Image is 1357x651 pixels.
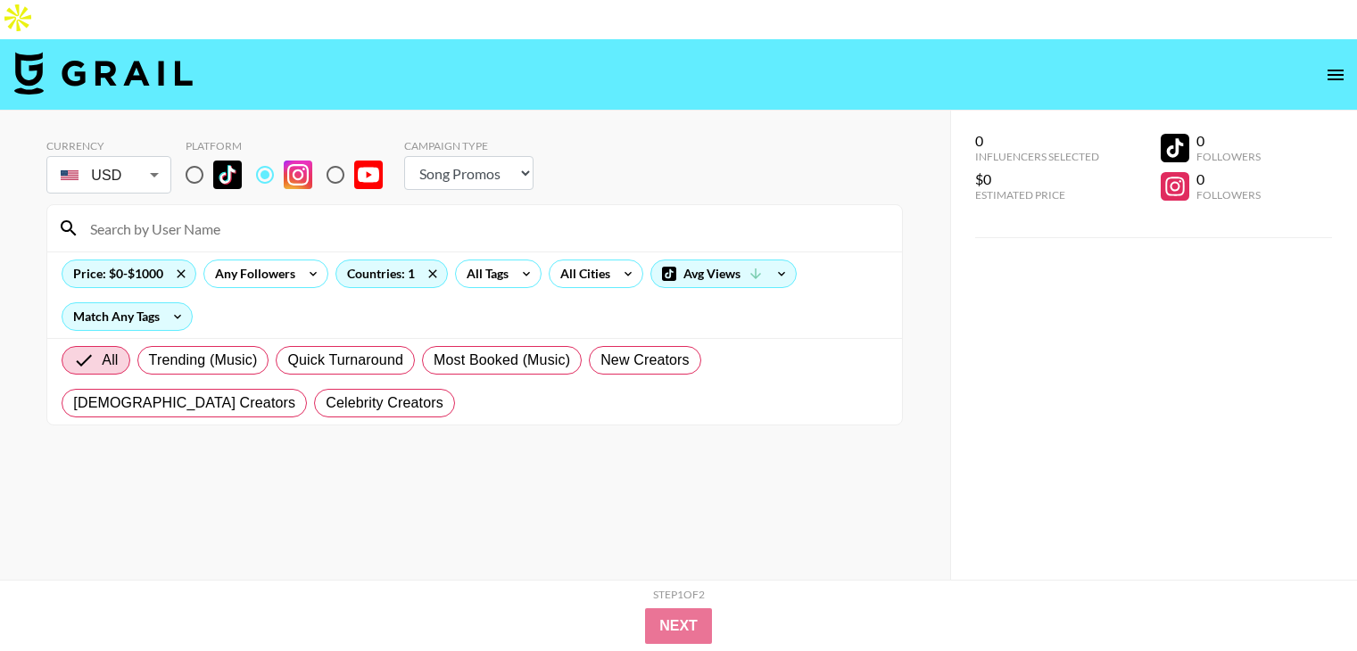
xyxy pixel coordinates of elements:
span: Celebrity Creators [326,392,443,414]
div: Campaign Type [404,139,534,152]
div: Step 1 of 2 [653,588,705,601]
div: 0 [1196,170,1261,188]
img: TikTok [213,161,242,189]
span: New Creators [600,350,690,371]
span: Most Booked (Music) [434,350,570,371]
input: Search by User Name [79,214,891,243]
span: Quick Turnaround [287,350,403,371]
div: 0 [1196,132,1261,150]
iframe: Drift Widget Chat Controller [1268,562,1336,630]
div: All Cities [550,260,614,287]
div: Match Any Tags [62,303,192,330]
div: 0 [975,132,1099,150]
div: Followers [1196,150,1261,163]
span: All [102,350,118,371]
div: Currency [46,139,171,152]
div: Price: $0-$1000 [62,260,195,287]
img: Instagram [284,161,312,189]
div: Avg Views [651,260,796,287]
div: Countries: 1 [336,260,447,287]
span: Trending (Music) [149,350,258,371]
button: Next [645,608,712,644]
img: YouTube [354,161,383,189]
div: Any Followers [204,260,299,287]
img: Grail Talent [14,52,193,95]
div: Platform [186,139,397,152]
div: USD [50,160,168,191]
div: Influencers Selected [975,150,1099,163]
button: open drawer [1318,57,1353,93]
div: $0 [975,170,1099,188]
div: Followers [1196,188,1261,202]
div: All Tags [456,260,512,287]
span: [DEMOGRAPHIC_DATA] Creators [73,392,295,414]
div: Estimated Price [975,188,1099,202]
